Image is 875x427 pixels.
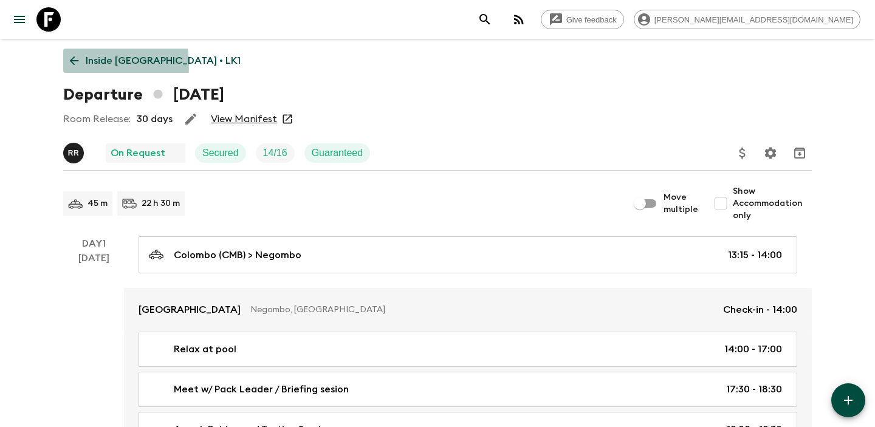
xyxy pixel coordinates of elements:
a: Meet w/ Pack Leader / Briefing sesion17:30 - 18:30 [139,372,797,407]
h1: Departure [DATE] [63,83,224,107]
p: Guaranteed [312,146,363,160]
span: Move multiple [664,191,699,216]
span: Show Accommodation only [733,185,812,222]
p: Meet w/ Pack Leader / Briefing sesion [174,382,349,397]
p: 14 / 16 [263,146,287,160]
span: Ramli Raban [63,146,86,156]
button: RR [63,143,86,163]
p: 14:00 - 17:00 [724,342,782,357]
a: Relax at pool14:00 - 17:00 [139,332,797,367]
p: [GEOGRAPHIC_DATA] [139,302,241,317]
span: Give feedback [560,15,623,24]
button: Settings [758,141,783,165]
button: Archive (Completed, Cancelled or Unsynced Departures only) [787,141,812,165]
a: Colombo (CMB) > Negombo13:15 - 14:00 [139,236,797,273]
div: Secured [195,143,246,163]
p: 17:30 - 18:30 [726,382,782,397]
p: Colombo (CMB) > Negombo [174,248,301,262]
div: Trip Fill [256,143,295,163]
p: Room Release: [63,112,131,126]
p: Day 1 [63,236,124,251]
button: Update Price, Early Bird Discount and Costs [730,141,755,165]
p: R R [68,148,80,158]
a: View Manifest [211,113,277,125]
p: On Request [111,146,165,160]
button: menu [7,7,32,32]
p: Check-in - 14:00 [723,302,797,317]
p: 30 days [137,112,173,126]
p: Negombo, [GEOGRAPHIC_DATA] [250,304,713,316]
a: Give feedback [541,10,624,29]
span: [PERSON_NAME][EMAIL_ADDRESS][DOMAIN_NAME] [648,15,860,24]
p: 22 h 30 m [142,197,180,210]
div: [PERSON_NAME][EMAIL_ADDRESS][DOMAIN_NAME] [634,10,860,29]
button: search adventures [473,7,497,32]
p: 45 m [87,197,108,210]
a: [GEOGRAPHIC_DATA]Negombo, [GEOGRAPHIC_DATA]Check-in - 14:00 [124,288,812,332]
p: Relax at pool [174,342,236,357]
a: Inside [GEOGRAPHIC_DATA] • LK1 [63,49,247,73]
p: 13:15 - 14:00 [728,248,782,262]
p: Inside [GEOGRAPHIC_DATA] • LK1 [86,53,241,68]
p: Secured [202,146,239,160]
